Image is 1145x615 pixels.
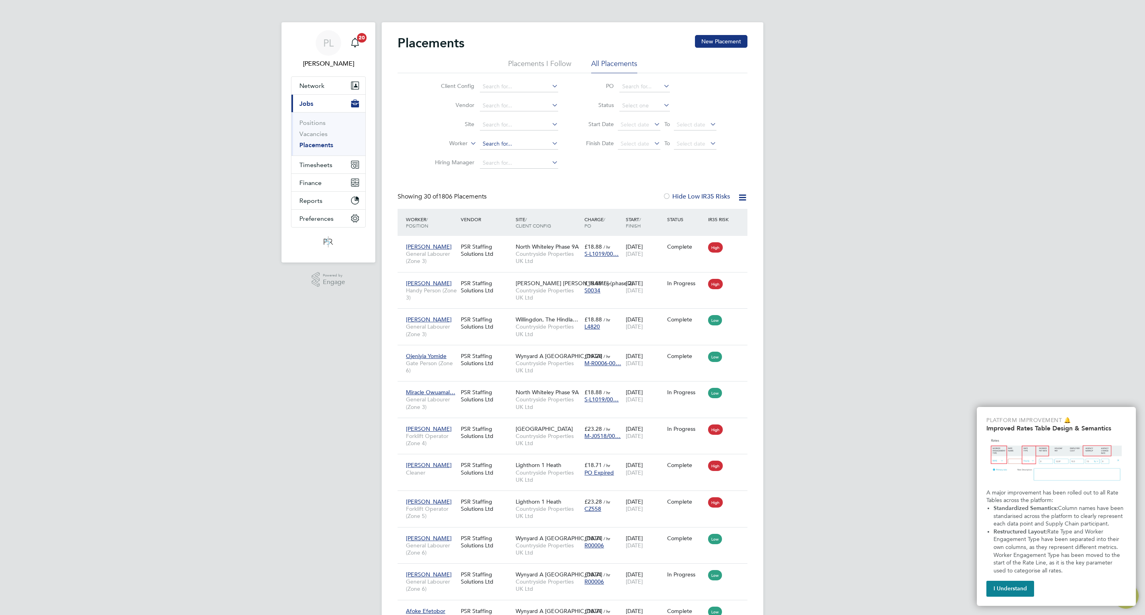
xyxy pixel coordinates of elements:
span: Network [299,82,324,90]
div: In Progress [667,425,704,432]
div: PSR Staffing Solutions Ltd [459,239,514,261]
span: Countryside Properties UK Ltd [516,578,580,592]
span: [DATE] [626,323,643,330]
img: psrsolutions-logo-retina.png [321,235,336,248]
span: Engage [323,279,345,286]
span: High [708,242,723,253]
span: [PERSON_NAME] [PERSON_NAME] (phase 2) [516,280,633,287]
label: Worker [422,140,468,148]
span: / hr [604,535,610,541]
label: Start Date [578,121,614,128]
span: / Position [406,216,428,229]
span: / hr [604,244,610,250]
span: PL [323,38,334,48]
span: CZ558 [584,505,601,512]
span: Countryside Properties UK Ltd [516,250,580,265]
span: [DATE] [626,287,643,294]
span: Jobs [299,100,313,107]
span: [GEOGRAPHIC_DATA] [516,425,573,432]
li: All Placements [591,59,637,73]
div: Status [665,212,706,226]
span: Timesheets [299,161,332,169]
div: In Progress [667,389,704,396]
span: [PERSON_NAME] [406,571,452,578]
span: R00006 [584,542,604,549]
span: £23.28 [584,498,602,505]
span: Wynyard A [GEOGRAPHIC_DATA] [516,352,602,360]
span: Wynyard A [GEOGRAPHIC_DATA] [516,535,602,542]
span: / hr [604,317,610,323]
span: Low [708,534,722,544]
span: High [708,424,723,435]
span: Rate Type and Worker Engagement Type have been separated into their own columns, as they represen... [994,528,1122,574]
span: £18.71 [584,571,602,578]
span: / hr [604,389,610,395]
span: L4820 [584,323,600,330]
a: Positions [299,119,326,127]
span: R00006 [584,578,604,585]
span: Ojeniyia Yomide [406,352,446,360]
span: Countryside Properties UK Ltd [516,323,580,337]
div: [DATE] [624,494,665,516]
span: £18.71 [584,535,602,542]
span: To [662,119,672,129]
span: [DATE] [626,250,643,257]
span: Column names have been standarised across the platform to clearly represent each data point and S... [994,505,1125,527]
span: / Client Config [516,216,551,229]
span: Finance [299,179,322,187]
div: [DATE] [624,239,665,261]
span: North Whiteley Phase 9A [516,389,579,396]
span: [DATE] [626,542,643,549]
span: Low [708,570,722,580]
div: Vendor [459,212,514,226]
span: [DATE] [626,396,643,403]
span: Low [708,352,722,362]
span: Willingdon, The Hindla… [516,316,578,323]
span: Select date [621,121,649,128]
span: To [662,138,672,148]
span: 1806 Placements [424,193,487,200]
div: [DATE] [624,385,665,407]
p: Platform Improvement 🔔 [986,416,1126,424]
span: High [708,461,723,471]
span: Afoke Efetobor [406,607,445,615]
span: High [708,497,723,508]
input: Search for... [619,81,670,92]
span: / hr [604,462,610,468]
span: Countryside Properties UK Ltd [516,505,580,520]
button: New Placement [695,35,747,48]
div: Complete [667,498,704,505]
span: Low [708,388,722,398]
span: Lighthorn 1 Heath [516,461,561,469]
span: Countryside Properties UK Ltd [516,432,580,447]
div: Start [624,212,665,233]
span: General Labourer (Zone 3) [406,250,457,265]
div: Site [514,212,582,233]
span: S-L1019/00… [584,250,619,257]
div: Complete [667,607,704,615]
div: PSR Staffing Solutions Ltd [459,385,514,407]
div: Complete [667,243,704,250]
li: Placements I Follow [508,59,571,73]
label: Finish Date [578,140,614,147]
div: [DATE] [624,567,665,589]
div: Complete [667,461,704,469]
span: M-R0006-00… [584,360,621,367]
span: [DATE] [626,578,643,585]
img: Updated Rates Table Design & Semantics [986,435,1126,486]
span: General Labourer (Zone 3) [406,396,457,410]
span: [PERSON_NAME] [406,425,452,432]
span: North Whiteley Phase 9A [516,243,579,250]
span: General Labourer (Zone 6) [406,542,457,556]
span: £19.28 [584,352,602,360]
input: Search for... [480,100,558,111]
span: / hr [604,572,610,578]
a: Vacancies [299,130,328,138]
span: / hr [604,280,610,286]
span: [PERSON_NAME] [406,535,452,542]
span: S0034 [584,287,600,294]
input: Select one [619,100,670,111]
span: Preferences [299,215,334,222]
div: [DATE] [624,457,665,480]
span: [DATE] [626,432,643,440]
